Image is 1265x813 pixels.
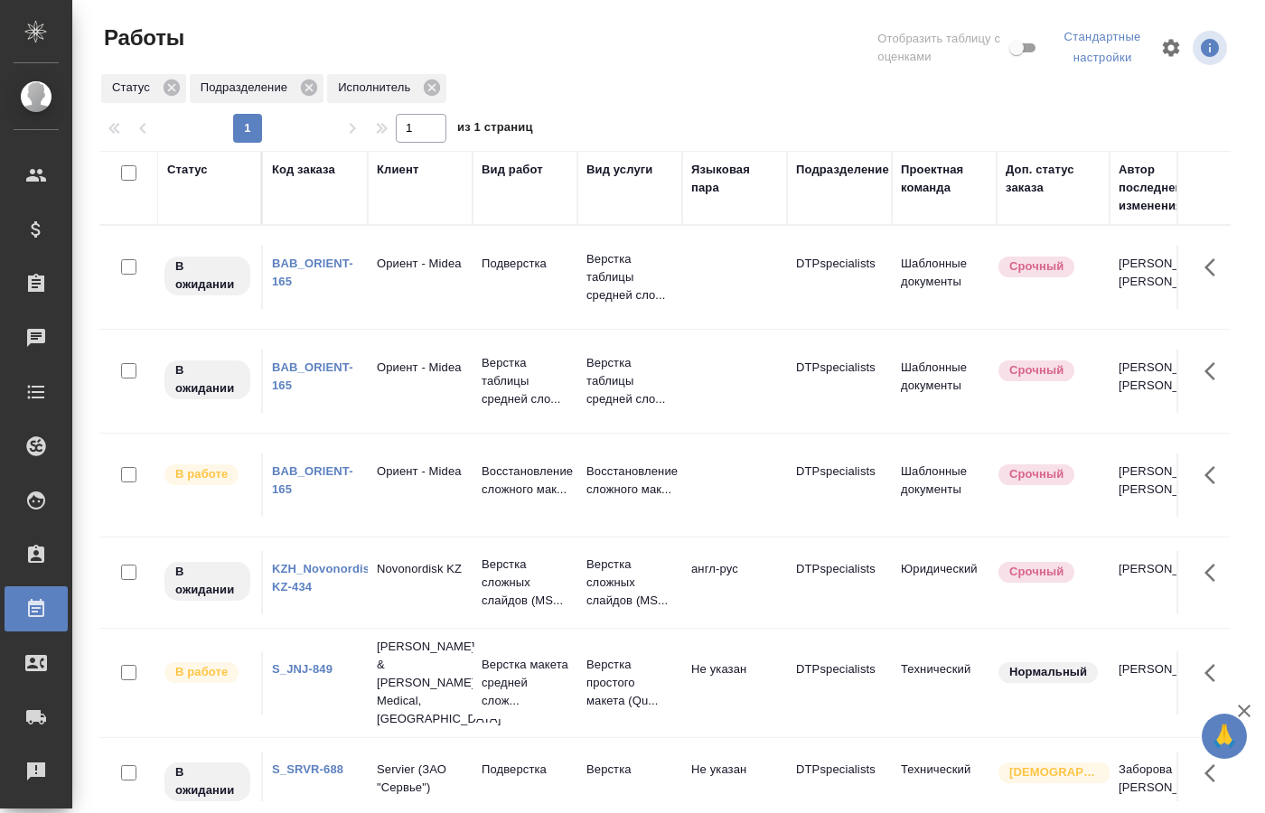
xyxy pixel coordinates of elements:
[1194,350,1237,393] button: Здесь прячутся важные кнопки
[586,354,673,408] p: Верстка таблицы средней сло...
[787,453,892,517] td: DTPspecialists
[1009,563,1064,581] p: Срочный
[1110,453,1214,517] td: [PERSON_NAME] [PERSON_NAME]
[175,763,239,799] p: В ожидании
[272,464,353,496] a: BAB_ORIENT-165
[377,463,464,481] p: Ориент - Midea
[787,551,892,614] td: DTPspecialists
[163,463,252,487] div: Исполнитель выполняет работу
[163,761,252,803] div: Исполнитель назначен, приступать к работе пока рано
[682,551,787,614] td: англ-рус
[272,562,380,593] a: KZH_Novonordisk-KZ-434
[377,761,464,797] p: Servier (ЗАО "Сервье")
[377,161,418,179] div: Клиент
[272,161,335,179] div: Код заказа
[112,79,156,97] p: Статус
[175,563,239,599] p: В ожидании
[1194,651,1237,695] button: Здесь прячутся важные кнопки
[190,74,323,103] div: Подразделение
[163,660,252,685] div: Исполнитель выполняет работу
[327,74,446,103] div: Исполнитель
[482,556,568,610] p: Верстка сложных слайдов (MS...
[691,161,778,197] div: Языковая пара
[272,360,353,392] a: BAB_ORIENT-165
[272,257,353,288] a: BAB_ORIENT-165
[892,651,997,715] td: Технический
[377,560,464,578] p: Novonordisk KZ
[1009,763,1100,781] p: [DEMOGRAPHIC_DATA]
[1194,752,1237,795] button: Здесь прячутся важные кнопки
[1194,551,1237,594] button: Здесь прячутся важные кнопки
[201,79,294,97] p: Подразделение
[482,463,568,499] p: Восстановление сложного мак...
[99,23,184,52] span: Работы
[1006,161,1101,197] div: Доп. статус заказа
[175,361,239,397] p: В ожидании
[1009,257,1064,276] p: Срочный
[175,465,228,483] p: В работе
[101,74,186,103] div: Статус
[482,656,568,710] p: Верстка макета средней слож...
[482,354,568,408] p: Верстка таблицы средней сло...
[482,761,568,779] p: Подверстка
[892,350,997,413] td: Шаблонные документы
[892,246,997,309] td: Шаблонные документы
[892,453,997,517] td: Шаблонные документы
[163,359,252,401] div: Исполнитель назначен, приступать к работе пока рано
[796,161,889,179] div: Подразделение
[1009,465,1064,483] p: Срочный
[338,79,417,97] p: Исполнитель
[1194,453,1237,497] button: Здесь прячутся важные кнопки
[901,161,988,197] div: Проектная команда
[787,246,892,309] td: DTPspecialists
[586,250,673,304] p: Верстка таблицы средней сло...
[787,350,892,413] td: DTPspecialists
[1149,26,1193,70] span: Настроить таблицу
[586,556,673,610] p: Верстка сложных слайдов (MS...
[175,663,228,681] p: В работе
[272,762,343,776] a: S_SRVR-688
[1110,350,1214,413] td: [PERSON_NAME] [PERSON_NAME]
[457,117,533,143] span: из 1 страниц
[1009,361,1064,379] p: Срочный
[1194,246,1237,289] button: Здесь прячутся важные кнопки
[175,257,239,294] p: В ожидании
[682,651,787,715] td: Не указан
[1055,23,1149,72] div: split button
[377,359,464,377] p: Ориент - Midea
[1110,651,1214,715] td: [PERSON_NAME]
[167,161,208,179] div: Статус
[482,255,568,273] p: Подверстка
[586,656,673,710] p: Верстка простого макета (Qu...
[877,30,1006,66] span: Отобразить таблицу с оценками
[1110,246,1214,309] td: [PERSON_NAME] [PERSON_NAME]
[482,161,543,179] div: Вид работ
[272,662,333,676] a: S_JNJ-849
[1119,161,1205,215] div: Автор последнего изменения
[1009,663,1087,681] p: Нормальный
[586,161,653,179] div: Вид услуги
[787,651,892,715] td: DTPspecialists
[1209,717,1240,755] span: 🙏
[163,255,252,297] div: Исполнитель назначен, приступать к работе пока рано
[1202,714,1247,759] button: 🙏
[1110,551,1214,614] td: [PERSON_NAME]
[377,638,464,728] p: [PERSON_NAME] & [PERSON_NAME] Medical, [GEOGRAPHIC_DATA]
[586,463,673,499] p: Восстановление сложного мак...
[1193,31,1231,65] span: Посмотреть информацию
[586,761,673,779] p: Верстка
[377,255,464,273] p: Ориент - Midea
[892,551,997,614] td: Юридический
